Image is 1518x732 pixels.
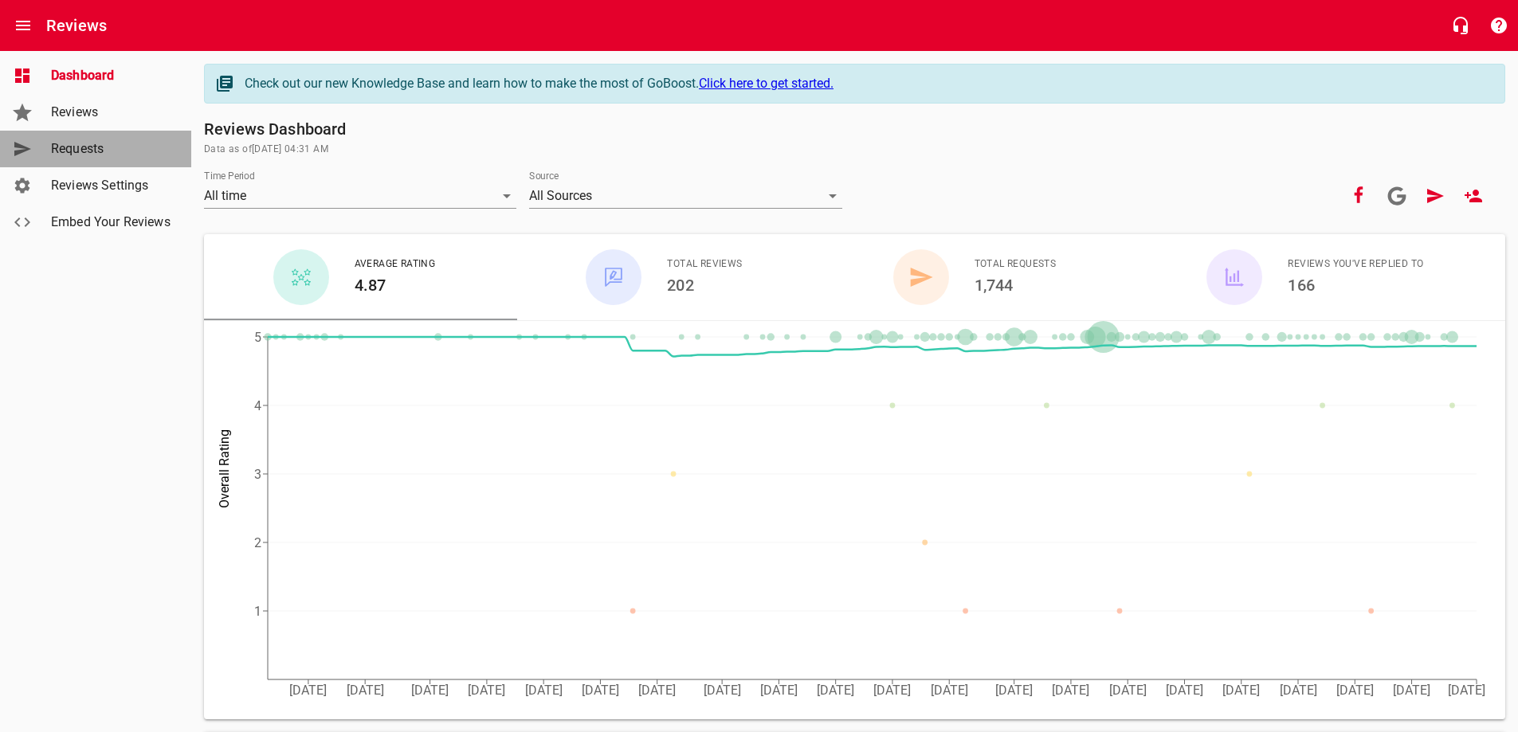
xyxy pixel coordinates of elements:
[667,256,742,272] span: Total Reviews
[204,183,516,209] div: All time
[1288,256,1423,272] span: Reviews You've Replied To
[204,142,1505,158] span: Data as of [DATE] 04:31 AM
[4,6,42,45] button: Open drawer
[667,272,742,298] h6: 202
[1280,683,1317,698] tspan: [DATE]
[217,429,232,508] tspan: Overall Rating
[1480,6,1518,45] button: Support Portal
[254,398,261,413] tspan: 4
[760,683,798,698] tspan: [DATE]
[704,683,741,698] tspan: [DATE]
[51,103,172,122] span: Reviews
[975,256,1057,272] span: Total Requests
[638,683,676,698] tspan: [DATE]
[582,683,619,698] tspan: [DATE]
[1336,683,1374,698] tspan: [DATE]
[873,683,911,698] tspan: [DATE]
[51,176,172,195] span: Reviews Settings
[975,272,1057,298] h6: 1,744
[529,171,559,181] label: Source
[1288,272,1423,298] h6: 166
[355,272,436,298] h6: 4.87
[1448,683,1485,698] tspan: [DATE]
[529,183,841,209] div: All Sources
[1109,683,1147,698] tspan: [DATE]
[254,330,261,345] tspan: 5
[931,683,968,698] tspan: [DATE]
[355,256,436,272] span: Average Rating
[51,213,172,232] span: Embed Your Reviews
[347,683,384,698] tspan: [DATE]
[1442,6,1480,45] button: Live Chat
[817,683,854,698] tspan: [DATE]
[1416,177,1454,215] a: Request Review
[254,604,261,619] tspan: 1
[1454,177,1493,215] a: New User
[51,139,172,159] span: Requests
[254,535,261,550] tspan: 2
[699,76,834,91] a: Click here to get started.
[411,683,449,698] tspan: [DATE]
[995,683,1033,698] tspan: [DATE]
[289,683,327,698] tspan: [DATE]
[468,683,505,698] tspan: [DATE]
[254,467,261,482] tspan: 3
[1393,683,1430,698] tspan: [DATE]
[51,66,172,85] span: Dashboard
[204,116,1505,142] h6: Reviews Dashboard
[1166,683,1203,698] tspan: [DATE]
[245,74,1489,93] div: Check out our new Knowledge Base and learn how to make the most of GoBoost.
[1222,683,1260,698] tspan: [DATE]
[1052,683,1089,698] tspan: [DATE]
[1378,177,1416,215] a: Connect your Google account
[204,171,255,181] label: Time Period
[46,13,107,38] h6: Reviews
[525,683,563,698] tspan: [DATE]
[1340,177,1378,215] button: Your Facebook account is connected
